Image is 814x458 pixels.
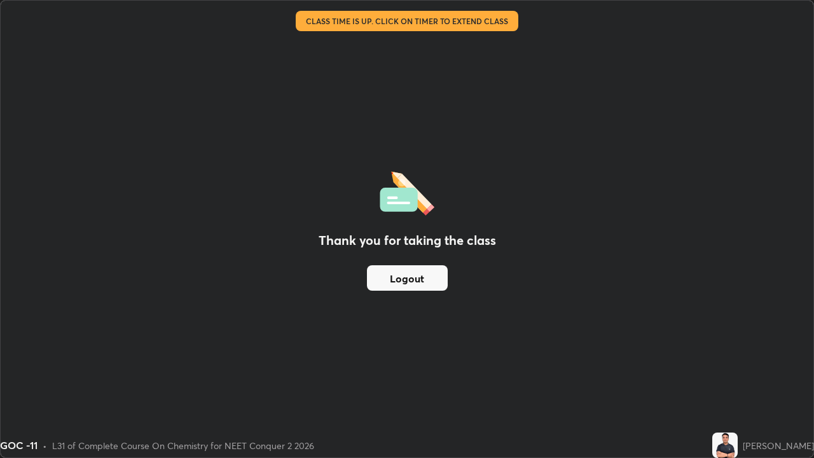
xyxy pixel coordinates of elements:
[380,167,434,216] img: offlineFeedback.1438e8b3.svg
[52,439,314,452] div: L31 of Complete Course On Chemistry for NEET Conquer 2 2026
[712,433,738,458] img: cdd11cb0ff7c41cdbf678b0cfeb7474b.jpg
[743,439,814,452] div: [PERSON_NAME]
[43,439,47,452] div: •
[367,265,448,291] button: Logout
[319,231,496,250] h2: Thank you for taking the class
